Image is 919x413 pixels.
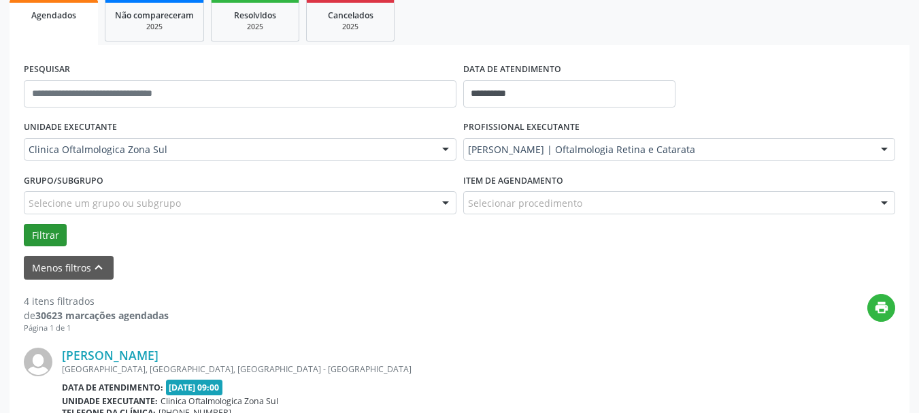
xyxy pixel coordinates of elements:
[91,260,106,275] i: keyboard_arrow_up
[24,323,169,334] div: Página 1 de 1
[62,382,163,393] b: Data de atendimento:
[62,348,158,363] a: [PERSON_NAME]
[166,380,223,395] span: [DATE] 09:00
[316,22,384,32] div: 2025
[24,59,70,80] label: PESQUISAR
[463,59,561,80] label: DATA DE ATENDIMENTO
[468,196,582,210] span: Selecionar procedimento
[161,395,278,407] span: Clinica Oftalmologica Zona Sul
[867,294,895,322] button: print
[234,10,276,21] span: Resolvidos
[463,117,580,138] label: PROFISSIONAL EXECUTANTE
[35,309,169,322] strong: 30623 marcações agendadas
[115,10,194,21] span: Não compareceram
[24,348,52,376] img: img
[24,308,169,323] div: de
[62,363,691,375] div: [GEOGRAPHIC_DATA], [GEOGRAPHIC_DATA], [GEOGRAPHIC_DATA] - [GEOGRAPHIC_DATA]
[468,143,868,156] span: [PERSON_NAME] | Oftalmologia Retina e Catarata
[328,10,373,21] span: Cancelados
[29,143,429,156] span: Clinica Oftalmologica Zona Sul
[221,22,289,32] div: 2025
[31,10,76,21] span: Agendados
[463,170,563,191] label: Item de agendamento
[29,196,181,210] span: Selecione um grupo ou subgrupo
[24,294,169,308] div: 4 itens filtrados
[24,224,67,247] button: Filtrar
[874,300,889,315] i: print
[24,256,114,280] button: Menos filtroskeyboard_arrow_up
[62,395,158,407] b: Unidade executante:
[115,22,194,32] div: 2025
[24,170,103,191] label: Grupo/Subgrupo
[24,117,117,138] label: UNIDADE EXECUTANTE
